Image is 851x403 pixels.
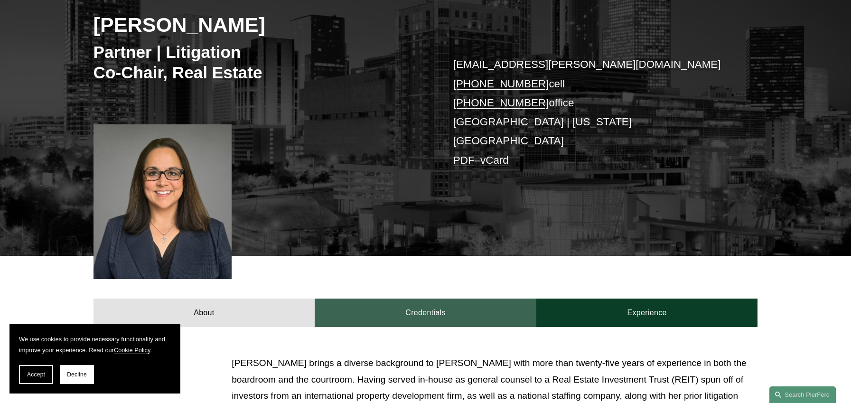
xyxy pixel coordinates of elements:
a: [PHONE_NUMBER] [453,78,549,90]
a: About [94,299,315,327]
a: Cookie Policy [114,347,150,354]
a: PDF [453,154,475,166]
a: vCard [480,154,509,166]
a: [EMAIL_ADDRESS][PERSON_NAME][DOMAIN_NAME] [453,58,721,70]
span: Accept [27,371,45,378]
span: Decline [67,371,87,378]
a: [PHONE_NUMBER] [453,97,549,109]
section: Cookie banner [9,324,180,394]
a: Experience [536,299,758,327]
a: Credentials [315,299,536,327]
button: Accept [19,365,53,384]
p: cell office [GEOGRAPHIC_DATA] | [US_STATE][GEOGRAPHIC_DATA] – [453,55,730,170]
a: Search this site [769,386,836,403]
h2: [PERSON_NAME] [94,12,426,37]
h3: Partner | Litigation Co-Chair, Real Estate [94,42,426,83]
p: We use cookies to provide necessary functionality and improve your experience. Read our . [19,334,171,356]
button: Decline [60,365,94,384]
